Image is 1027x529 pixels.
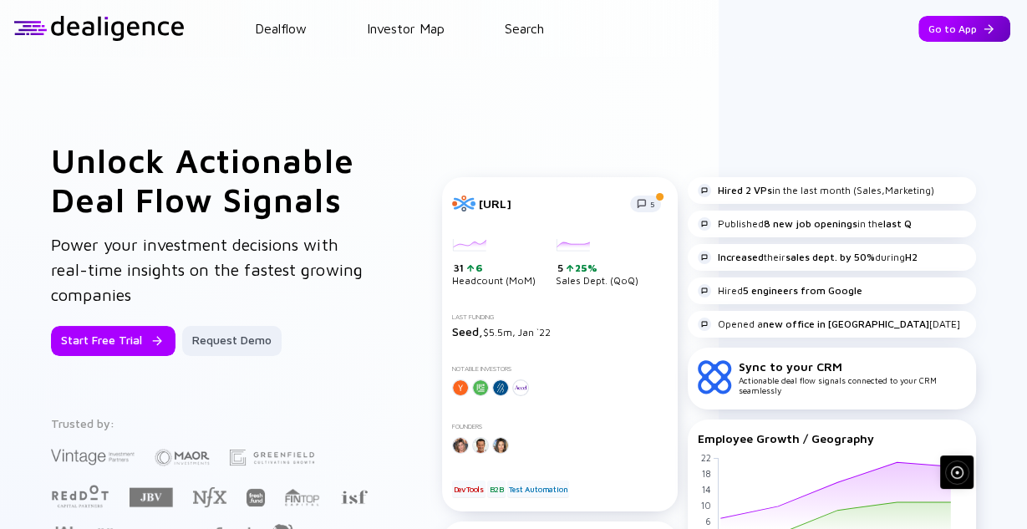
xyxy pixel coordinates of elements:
[452,239,536,287] div: Headcount (MoM)
[505,21,544,36] a: Search
[786,251,875,263] strong: sales dept. by 50%
[718,184,772,196] strong: Hired 2 VPs
[51,416,371,430] div: Trusted by:
[182,326,282,356] button: Request Demo
[700,499,710,510] tspan: 10
[452,324,668,338] div: $5.5m, Jan `22
[255,21,307,36] a: Dealflow
[51,447,135,466] img: Vintage Investment Partners
[918,16,1010,42] button: Go to App
[698,217,912,231] div: Published in the
[698,318,960,331] div: Opened a [DATE]
[51,235,362,304] span: Power your investment decisions with real-time insights on the fastest growing companies
[487,481,505,497] div: B2B
[193,487,226,507] img: NFX
[130,486,173,508] img: JBV Capital
[701,467,710,478] tspan: 18
[701,483,710,494] tspan: 14
[883,217,912,230] strong: last Q
[556,239,638,287] div: Sales Dept. (QoQ)
[698,284,862,298] div: Hired
[479,196,620,211] div: [URL]
[155,444,210,471] img: Maor Investments
[700,451,710,462] tspan: 22
[452,365,668,373] div: Notable Investors
[764,217,857,230] strong: 8 new job openings
[51,140,374,219] h1: Unlock Actionable Deal Flow Signals
[507,481,569,497] div: Test Automation
[704,515,710,526] tspan: 6
[452,481,486,497] div: DevTools
[454,262,536,275] div: 31
[743,284,862,297] strong: 5 engineers from Google
[739,359,966,395] div: Actionable deal flow signals connected to your CRM seamlessly
[452,423,668,430] div: Founders
[452,324,483,338] span: Seed,
[763,318,929,330] strong: new office in [GEOGRAPHIC_DATA]
[452,313,668,321] div: Last Funding
[905,251,918,263] strong: H2
[557,262,638,275] div: 5
[739,359,966,374] div: Sync to your CRM
[698,184,934,197] div: in the last month (Sales,Marketing)
[698,431,966,445] div: Employee Growth / Geography
[573,262,597,274] div: 25%
[474,262,483,274] div: 6
[698,251,918,264] div: their during
[367,21,445,36] a: Investor Map
[285,488,320,506] img: FINTOP Capital
[340,489,368,504] img: Israel Secondary Fund
[718,251,764,263] strong: Increased
[51,326,175,356] button: Start Free Trial
[230,450,314,465] img: Greenfield Partners
[51,481,109,509] img: Red Dot Capital Partners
